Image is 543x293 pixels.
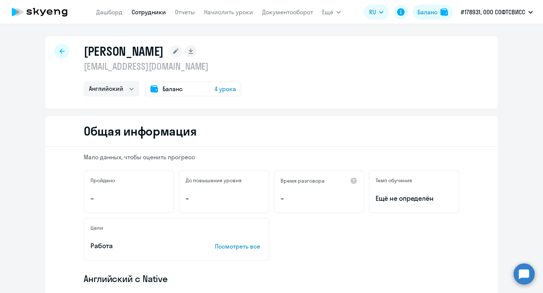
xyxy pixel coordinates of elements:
h5: Пройдено [90,177,115,184]
span: 4 урока [215,84,236,93]
span: Ещё [322,8,333,17]
h1: [PERSON_NAME] [84,44,164,59]
span: RU [369,8,376,17]
h5: Темп обучения [376,177,412,184]
span: Баланс [163,84,183,93]
h5: До повышения уровня [186,177,242,184]
button: RU [364,5,389,20]
p: – [281,194,357,203]
span: Ещё не определён [376,194,452,203]
a: Дашборд [96,8,123,16]
p: – [186,194,262,203]
p: #178931, ООО СОФТСВИСС [461,8,525,17]
p: – [90,194,167,203]
p: [EMAIL_ADDRESS][DOMAIN_NAME] [84,60,241,72]
span: Английский с Native [84,273,168,285]
img: balance [440,8,448,16]
h5: Время разговора [281,177,325,184]
button: Балансbalance [413,5,452,20]
a: Начислить уроки [204,8,253,16]
a: Сотрудники [132,8,166,16]
a: Документооборот [262,8,313,16]
button: Ещё [322,5,341,20]
p: Посмотреть все [215,242,262,251]
p: Работа [90,241,192,251]
h2: Общая информация [84,124,196,139]
button: #178931, ООО СОФТСВИСС [457,3,537,21]
p: Мало данных, чтобы оценить прогресс [84,153,459,161]
a: Отчеты [175,8,195,16]
div: Баланс [417,8,437,17]
h5: Цели [90,224,103,231]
